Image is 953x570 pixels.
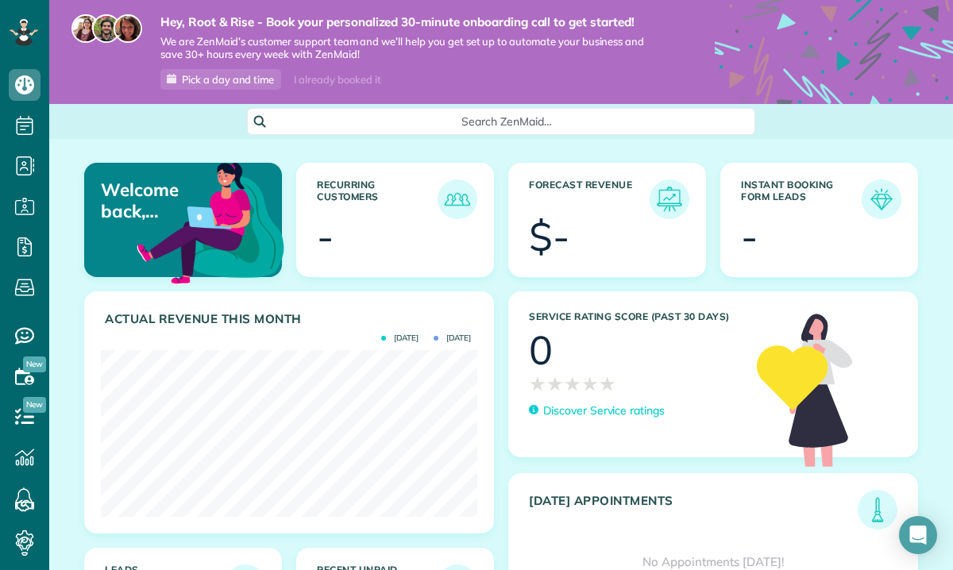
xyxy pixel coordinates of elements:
[101,179,216,221] p: Welcome back, Root & Rise!
[434,334,471,342] span: [DATE]
[654,183,685,215] img: icon_forecast_revenue-8c13a41c7ed35a8dcfafea3cbb826a0462acb37728057bba2d056411b612bbbe.png
[160,69,281,90] a: Pick a day and time
[741,179,862,219] h3: Instant Booking Form Leads
[284,70,390,90] div: I already booked it
[317,179,438,219] h3: Recurring Customers
[529,494,858,530] h3: [DATE] Appointments
[741,217,758,256] div: -
[105,312,477,326] h3: Actual Revenue this month
[529,330,553,370] div: 0
[160,14,667,30] strong: Hey, Root & Rise - Book your personalized 30-minute onboarding call to get started!
[317,217,334,256] div: -
[862,494,893,526] img: icon_todays_appointments-901f7ab196bb0bea1936b74009e4eb5ffbc2d2711fa7634e0d609ed5ef32b18b.png
[529,370,546,398] span: ★
[866,183,897,215] img: icon_form_leads-04211a6a04a5b2264e4ee56bc0799ec3eb69b7e499cbb523a139df1d13a81ae0.png
[114,14,142,43] img: michelle-19f622bdf1676172e81f8f8fba1fb50e276960ebfe0243fe18214015130c80e4.jpg
[529,402,665,419] a: Discover Service ratings
[529,217,569,256] div: $-
[23,397,46,413] span: New
[529,311,741,322] h3: Service Rating score (past 30 days)
[71,14,100,43] img: maria-72a9807cf96188c08ef61303f053569d2e2a8a1cde33d635c8a3ac13582a053d.jpg
[529,179,650,219] h3: Forecast Revenue
[23,356,46,372] span: New
[581,370,599,398] span: ★
[182,73,274,86] span: Pick a day and time
[599,370,616,398] span: ★
[381,334,419,342] span: [DATE]
[543,402,665,419] p: Discover Service ratings
[546,370,564,398] span: ★
[92,14,121,43] img: jorge-587dff0eeaa6aab1f244e6dc62b8924c3b6ad411094392a53c71c6c4a576187d.jpg
[564,370,581,398] span: ★
[442,183,473,215] img: icon_recurring_customers-cf858462ba22bcd05b5a5880d41d6543d210077de5bb9ebc9590e49fd87d84ed.png
[160,35,667,62] span: We are ZenMaid’s customer support team and we’ll help you get set up to automate your business an...
[899,516,937,554] div: Open Intercom Messenger
[133,144,287,298] img: dashboard_welcome-42a62b7d889689a78055ac9021e634bf52bae3f8056760290aed330b23ab8690.png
